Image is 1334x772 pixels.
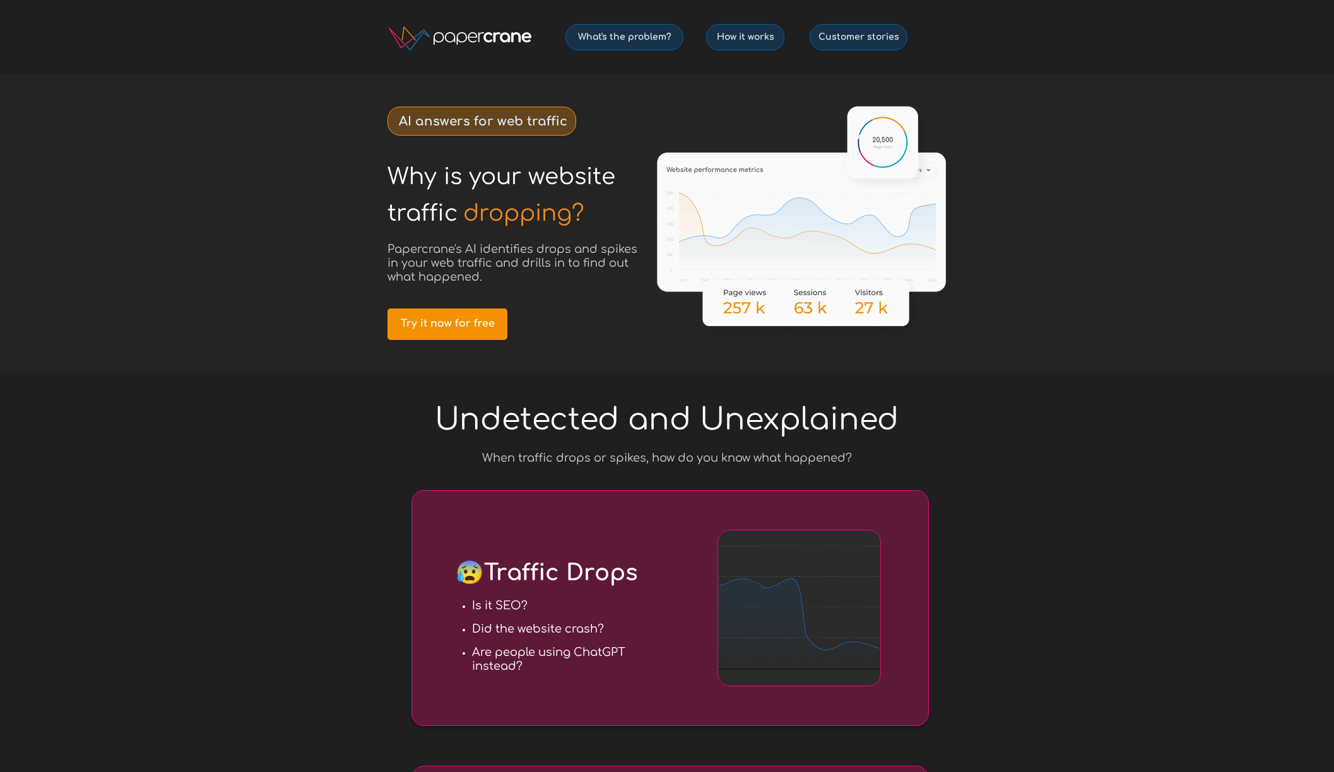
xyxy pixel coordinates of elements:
[472,646,625,672] strong: Are people using ChatGPT instead?
[399,114,567,129] strong: AI answers for web traffic
[565,24,683,50] a: What's the problem?
[810,32,907,42] span: Customer stories
[435,403,899,436] span: Undetected and Unexplained
[706,24,784,50] a: How it works
[387,201,457,226] span: traffic
[387,164,615,189] span: Why is your website
[456,560,638,585] span: Traffic Drops
[387,243,637,283] span: Papercrane's AI identifies drops and spikes in your web traffic and drills in to find out what ha...
[707,32,784,42] span: How it works
[810,24,907,50] a: Customer stories
[482,452,852,464] span: When traffic drops or spikes, how do you know what happened?
[387,308,507,340] a: Try it now for free
[456,560,484,585] span: 😰
[472,623,604,635] strong: Did the website crash?
[566,32,683,42] span: What's the problem?
[387,318,507,330] span: Try it now for free
[472,599,528,612] strong: Is it SEO?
